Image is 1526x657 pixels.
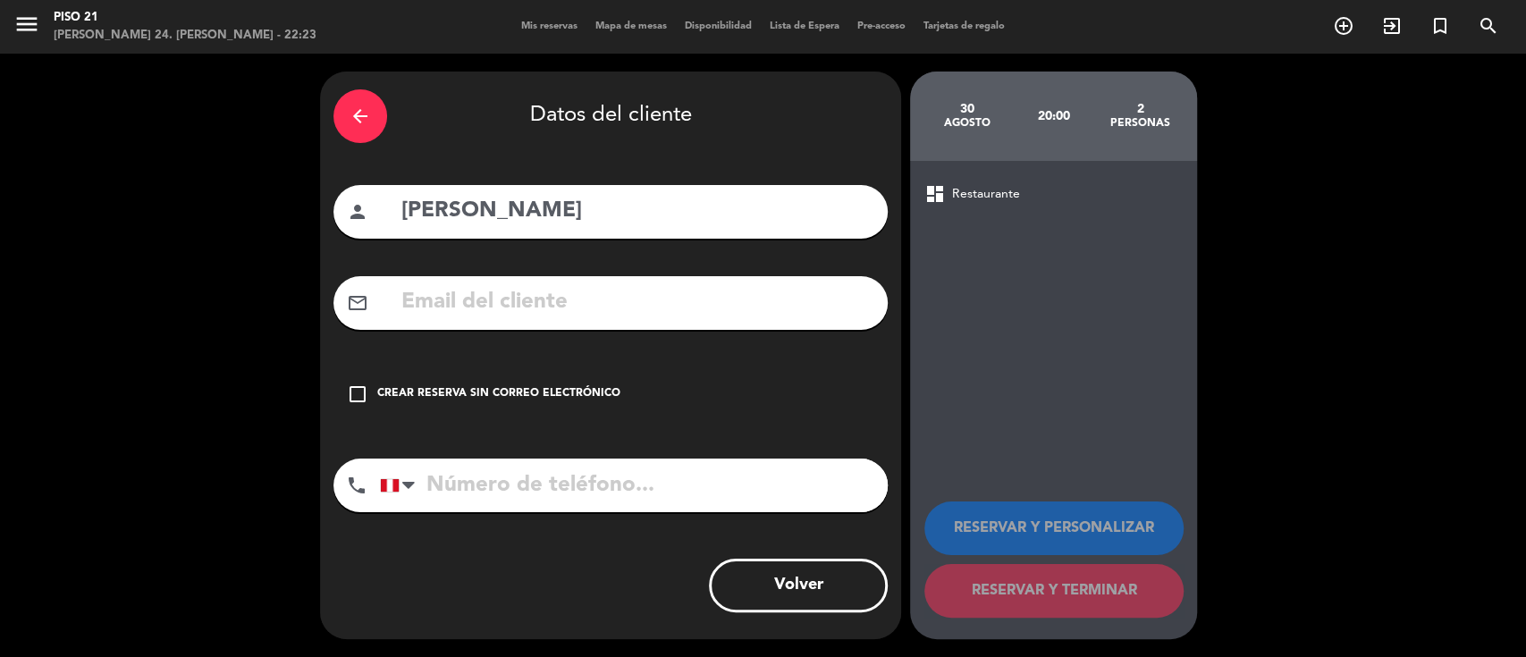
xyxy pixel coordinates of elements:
[924,501,1184,555] button: RESERVAR Y PERSONALIZAR
[761,21,848,31] span: Lista de Espera
[346,475,367,496] i: phone
[377,385,620,403] div: Crear reserva sin correo electrónico
[54,9,316,27] div: Piso 21
[676,21,761,31] span: Disponibilidad
[923,116,1010,131] div: agosto
[350,105,371,127] i: arrow_back
[952,184,1020,205] span: Restaurante
[586,21,676,31] span: Mapa de mesas
[1429,15,1451,37] i: turned_in_not
[13,11,40,44] button: menu
[1381,15,1403,37] i: exit_to_app
[1097,102,1184,116] div: 2
[1097,116,1184,131] div: personas
[1478,15,1499,37] i: search
[709,559,888,612] button: Volver
[380,459,888,512] input: Número de teléfono...
[512,21,586,31] span: Mis reservas
[1333,15,1354,37] i: add_circle_outline
[347,292,368,314] i: mail_outline
[923,102,1010,116] div: 30
[333,85,888,147] div: Datos del cliente
[915,21,1014,31] span: Tarjetas de regalo
[400,284,874,321] input: Email del cliente
[924,564,1184,618] button: RESERVAR Y TERMINAR
[381,459,422,511] div: Peru (Perú): +51
[924,183,946,205] span: dashboard
[13,11,40,38] i: menu
[400,193,874,230] input: Nombre del cliente
[347,201,368,223] i: person
[848,21,915,31] span: Pre-acceso
[1010,85,1097,147] div: 20:00
[347,383,368,405] i: check_box_outline_blank
[54,27,316,45] div: [PERSON_NAME] 24. [PERSON_NAME] - 22:23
